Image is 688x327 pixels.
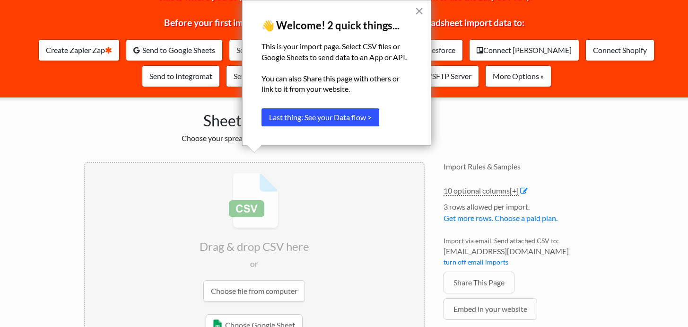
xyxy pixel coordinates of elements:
[229,39,289,61] a: Send to IFTTT
[510,186,519,195] span: [+]
[38,39,120,61] a: Create Zapier Zap
[142,65,220,87] a: Send to Integromat
[444,298,537,320] a: Embed in your website
[444,201,604,229] li: 3 rows allowed per import.
[485,65,551,87] a: More Options »
[641,280,677,316] iframe: Drift Widget Chat Controller
[444,213,557,222] a: Get more rows. Choose a paid plan.
[444,246,604,257] span: [EMAIL_ADDRESS][DOMAIN_NAME]
[84,107,425,130] h1: Sheet Import
[126,39,223,61] a: Send to Google Sheets
[444,186,519,196] a: 10 optional columns[+]
[444,272,514,293] a: Share This Page
[261,73,412,95] p: You can also Share this page with others or link to it from your website.
[84,133,425,142] h2: Choose your spreadsheet below to import.
[226,65,291,87] a: Send to my API
[469,39,579,61] a: Connect [PERSON_NAME]
[261,41,412,62] p: This is your import page. Select CSV files or Google Sheets to send data to an App or API.
[261,19,412,32] p: 👋 Welcome! 2 quick things...
[585,39,654,61] a: Connect Shopify
[415,3,424,18] button: Close
[444,258,508,266] a: turn off email imports
[261,108,379,126] button: Last thing: See your Data flow >
[444,162,604,171] h4: Import Rules & Samples
[444,236,604,272] li: Import via email. Send attached CSV to:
